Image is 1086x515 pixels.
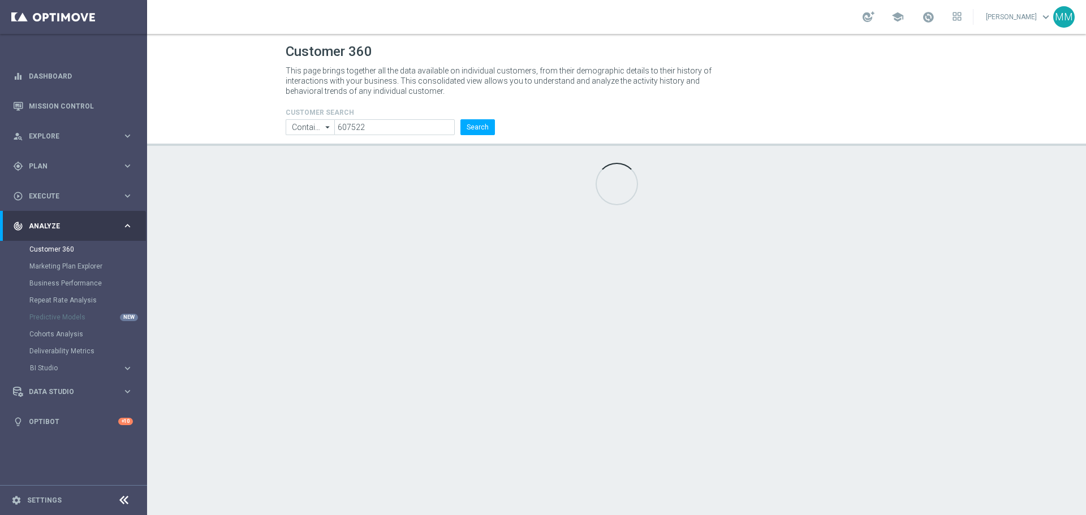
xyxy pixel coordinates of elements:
button: person_search Explore keyboard_arrow_right [12,132,133,141]
i: arrow_drop_down [322,120,334,135]
button: lightbulb Optibot +10 [12,417,133,426]
a: Mission Control [29,91,133,121]
div: Predictive Models [29,309,146,326]
div: Plan [13,161,122,171]
div: NEW [120,314,138,321]
span: Plan [29,163,122,170]
div: Execute [13,191,122,201]
div: Customer 360 [29,241,146,258]
div: Explore [13,131,122,141]
i: person_search [13,131,23,141]
span: keyboard_arrow_down [1040,11,1052,23]
span: Data Studio [29,388,122,395]
a: Repeat Rate Analysis [29,296,118,305]
a: Settings [27,497,62,504]
span: BI Studio [30,365,111,371]
i: gps_fixed [13,161,23,171]
a: Marketing Plan Explorer [29,262,118,271]
div: Mission Control [13,91,133,121]
a: Customer 360 [29,245,118,254]
button: play_circle_outline Execute keyboard_arrow_right [12,192,133,201]
div: MM [1053,6,1075,28]
i: equalizer [13,71,23,81]
button: Mission Control [12,102,133,111]
div: Dashboard [13,61,133,91]
div: BI Studio [29,360,146,376]
i: keyboard_arrow_right [122,161,133,171]
i: keyboard_arrow_right [122,131,133,141]
div: Deliverability Metrics [29,343,146,360]
i: keyboard_arrow_right [122,363,133,374]
button: BI Studio keyboard_arrow_right [29,363,133,373]
button: gps_fixed Plan keyboard_arrow_right [12,162,133,171]
div: Business Performance [29,275,146,292]
i: lightbulb [13,417,23,427]
a: Dashboard [29,61,133,91]
h4: CUSTOMER SEARCH [286,109,495,116]
div: Cohorts Analysis [29,326,146,343]
span: school [891,11,904,23]
button: Data Studio keyboard_arrow_right [12,387,133,396]
input: Contains [286,119,334,135]
a: Optibot [29,406,118,436]
div: +10 [118,418,133,425]
div: Analyze [13,221,122,231]
button: Search [460,119,495,135]
i: track_changes [13,221,23,231]
a: [PERSON_NAME]keyboard_arrow_down [985,8,1053,25]
div: BI Studio [30,365,122,371]
p: This page brings together all the data available on individual customers, from their demographic ... [286,66,721,96]
i: keyboard_arrow_right [122,191,133,201]
button: track_changes Analyze keyboard_arrow_right [12,222,133,231]
a: Cohorts Analysis [29,330,118,339]
div: Optibot [13,406,133,436]
i: settings [11,495,21,505]
a: Deliverability Metrics [29,347,118,356]
span: Explore [29,133,122,140]
button: equalizer Dashboard [12,72,133,81]
h1: Customer 360 [286,44,947,60]
i: keyboard_arrow_right [122,386,133,397]
div: Repeat Rate Analysis [29,292,146,309]
input: Enter CID, Email, name or phone [334,119,455,135]
i: keyboard_arrow_right [122,220,133,231]
i: play_circle_outline [13,191,23,201]
div: Marketing Plan Explorer [29,258,146,275]
span: Analyze [29,223,122,230]
div: Data Studio [13,387,122,397]
span: Execute [29,193,122,200]
a: Business Performance [29,279,118,288]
